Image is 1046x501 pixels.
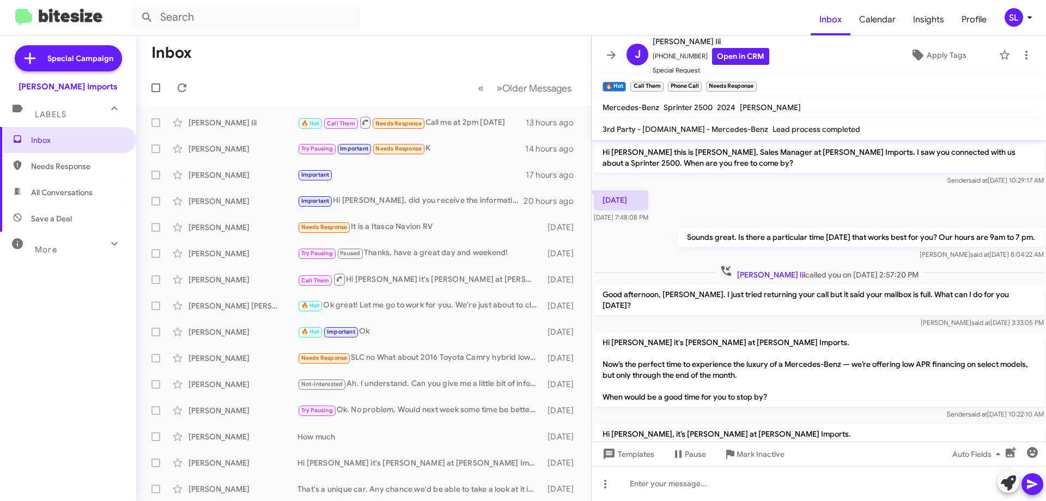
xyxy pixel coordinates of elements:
[594,285,1044,315] p: Good afternoon, [PERSON_NAME]. I just tried returning your call but it said your mailbox is full....
[653,48,769,65] span: [PHONE_NUMBER]
[297,116,526,129] div: Call me at 2pm [DATE]
[995,8,1034,27] button: SL
[594,142,1044,173] p: Hi [PERSON_NAME] this is [PERSON_NAME], Sales Manager at [PERSON_NAME] Imports. I saw you connect...
[327,120,355,127] span: Call Them
[944,444,1013,464] button: Auto Fields
[850,4,904,35] span: Calendar
[635,46,641,63] span: J
[297,195,524,207] div: Hi [PERSON_NAME], did you receive the information from [PERSON_NAME] [DATE] in regards to the GLA...
[301,328,320,335] span: 🔥 Hot
[953,4,995,35] a: Profile
[526,170,582,180] div: 17 hours ago
[340,250,360,257] span: Paused
[706,82,756,92] small: Needs Response
[927,45,966,65] span: Apply Tags
[297,142,525,155] div: K
[31,161,124,172] span: Needs Response
[188,484,297,494] div: [PERSON_NAME]
[188,300,297,311] div: [PERSON_NAME] [PERSON_NAME]
[542,457,582,468] div: [DATE]
[603,82,626,92] small: 🔥 Hot
[35,110,66,119] span: Labels
[542,248,582,259] div: [DATE]
[717,102,735,112] span: 2024
[773,124,860,134] span: Lead process completed
[594,190,648,210] p: [DATE]
[301,302,320,309] span: 🔥 Hot
[970,250,989,258] span: said at
[668,82,702,92] small: Phone Call
[490,77,578,99] button: Next
[301,171,330,178] span: Important
[301,381,343,388] span: Not-Interested
[301,120,320,127] span: 🔥 Hot
[594,424,1044,498] p: Hi [PERSON_NAME], it’s [PERSON_NAME] at [PERSON_NAME] Imports. From now through [DATE], we’re off...
[297,404,542,417] div: Ok. No problem. Would next week some time be better for you?
[542,405,582,416] div: [DATE]
[297,221,542,233] div: It is a Itasca Navion RV
[47,53,113,64] span: Special Campaign
[188,431,297,442] div: [PERSON_NAME]
[188,196,297,207] div: [PERSON_NAME]
[971,318,990,327] span: said at
[301,145,333,152] span: Try Pausing
[542,379,582,390] div: [DATE]
[188,457,297,468] div: [PERSON_NAME]
[947,176,1044,184] span: Sender [DATE] 10:29:17 AM
[904,4,953,35] a: Insights
[297,431,542,442] div: How much
[737,444,784,464] span: Mark Inactive
[301,277,330,284] span: Call Them
[603,124,768,134] span: 3rd Party - [DOMAIN_NAME] - Mercedes-Benz
[542,222,582,233] div: [DATE]
[188,274,297,285] div: [PERSON_NAME]
[594,213,648,221] span: [DATE] 7:48:08 PM
[188,248,297,259] div: [PERSON_NAME]
[502,82,571,94] span: Older Messages
[600,444,654,464] span: Templates
[188,379,297,390] div: [PERSON_NAME]
[653,65,769,76] span: Special Request
[327,328,355,335] span: Important
[297,247,542,259] div: Thanks, have a great day and weekend!
[301,250,333,257] span: Try Pausing
[603,102,659,112] span: Mercedes-Benz
[1005,8,1023,27] div: SL
[526,117,582,128] div: 13 hours ago
[15,45,122,71] a: Special Campaign
[525,143,582,154] div: 14 hours ago
[952,444,1005,464] span: Auto Fields
[542,353,582,364] div: [DATE]
[921,318,1044,327] span: [PERSON_NAME] [DATE] 3:33:05 PM
[524,196,582,207] div: 20 hours ago
[297,299,542,312] div: Ok great! Let me go to work for you. We're just about to close but I'll see what we have availabl...
[664,102,713,112] span: Sprinter 2500
[297,325,542,338] div: Ok
[301,224,348,231] span: Needs Response
[471,77,490,99] button: Previous
[740,102,801,112] span: [PERSON_NAME]
[715,264,923,280] span: called you on [DATE] 2:57:20 PM
[737,270,805,280] span: [PERSON_NAME] Iii
[375,145,422,152] span: Needs Response
[496,81,502,95] span: »
[301,407,333,414] span: Try Pausing
[297,484,542,494] div: That's a unique car. Any chance we'd be able to take a look at it in person so I can offer you a ...
[188,405,297,416] div: [PERSON_NAME]
[685,444,706,464] span: Pause
[188,170,297,180] div: [PERSON_NAME]
[375,120,422,127] span: Needs Response
[297,378,542,390] div: Ah. I understand. Can you give me a little bit of information on your vehicles condition? Are the...
[663,444,715,464] button: Pause
[31,135,124,146] span: Inbox
[542,484,582,494] div: [DATE]
[811,4,850,35] span: Inbox
[542,431,582,442] div: [DATE]
[478,81,484,95] span: «
[630,82,663,92] small: Call Them
[188,327,297,337] div: [PERSON_NAME]
[188,117,297,128] div: [PERSON_NAME] Iii
[712,48,769,65] a: Open in CRM
[301,197,330,204] span: Important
